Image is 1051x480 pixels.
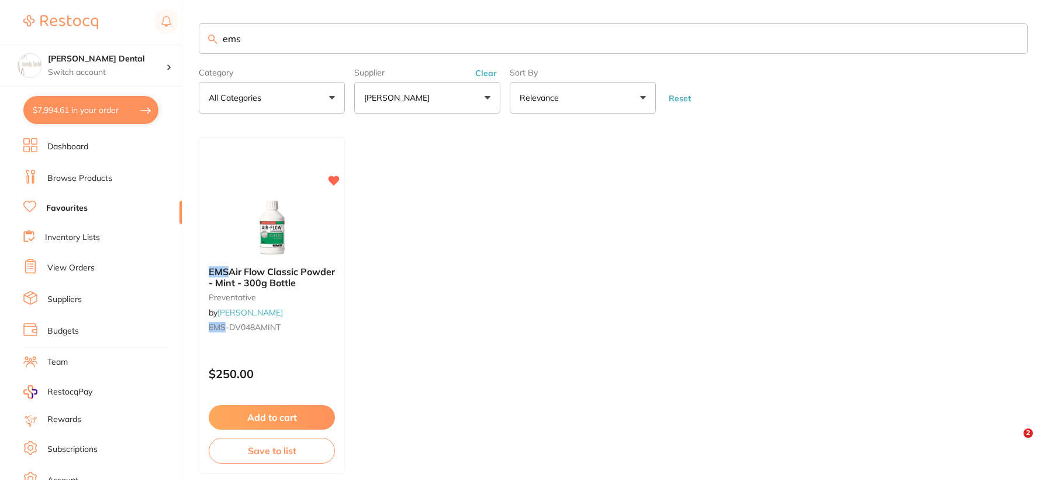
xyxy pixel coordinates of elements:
a: Subscriptions [47,444,98,455]
input: Search Favourite Products [199,23,1028,54]
img: Hornsby Dental [18,54,42,77]
span: RestocqPay [47,386,92,398]
p: $250.00 [209,367,335,380]
button: Relevance [510,82,656,114]
a: Restocq Logo [23,9,98,36]
b: EMS Air Flow Classic Powder - Mint - 300g Bottle [209,266,335,288]
img: Restocq Logo [23,15,98,29]
button: Reset [665,93,694,104]
a: Team [47,356,68,368]
button: Save to list [209,438,335,464]
small: preventative [209,293,335,302]
label: Category [199,68,345,77]
em: EMS [209,266,229,277]
label: Sort By [510,68,656,77]
a: Inventory Lists [45,232,100,244]
button: $7,994.61 in your order [23,96,158,124]
iframe: Intercom live chat [1000,428,1028,457]
a: [PERSON_NAME] [217,307,283,318]
label: Supplier [354,68,500,77]
a: View Orders [47,262,95,274]
span: by [209,307,283,318]
span: Air Flow Classic Powder - Mint - 300g Bottle [209,266,335,288]
a: Budgets [47,325,79,337]
em: EMS [209,322,226,332]
a: Rewards [47,414,81,426]
p: [PERSON_NAME] [364,92,434,104]
p: All Categories [209,92,266,104]
span: -DV048AMINT [226,322,281,332]
button: Clear [472,68,500,78]
button: All Categories [199,82,345,114]
img: EMS Air Flow Classic Powder - Mint - 300g Bottle [234,198,310,257]
a: Favourites [46,203,88,214]
a: Browse Products [47,173,112,184]
p: Switch account [48,67,166,78]
h4: Hornsby Dental [48,53,166,65]
a: Suppliers [47,294,82,306]
a: RestocqPay [23,385,92,399]
button: Add to cart [209,405,335,430]
button: [PERSON_NAME] [354,82,500,114]
p: Relevance [520,92,563,104]
a: Dashboard [47,141,88,153]
span: 2 [1024,428,1033,438]
img: RestocqPay [23,385,37,399]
